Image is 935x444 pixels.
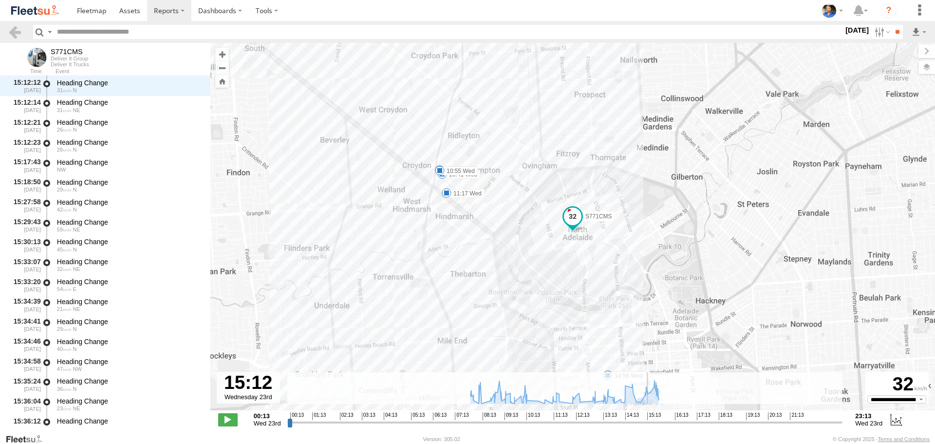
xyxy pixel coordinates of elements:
[768,412,782,420] span: 20:13
[440,167,478,175] label: 10:55 Wed
[697,412,711,420] span: 17:13
[73,366,82,372] span: Heading: 312
[57,227,72,232] span: 59
[73,405,80,411] span: Heading: 23
[57,286,72,292] span: 54
[878,436,930,442] a: Terms and Conditions
[73,87,77,93] span: Heading: 3
[855,412,882,420] strong: 23:13
[647,412,661,420] span: 15:13
[8,336,42,354] div: 15:34:46 [DATE]
[73,326,77,332] span: Heading: 13
[57,138,201,147] div: Heading Change
[8,176,42,194] div: 15:18:50 [DATE]
[57,337,201,346] div: Heading Change
[57,326,72,332] span: 29
[51,56,89,61] div: Deliver It Group
[608,371,646,380] label: 14:56 Wed
[215,75,229,88] button: Zoom Home
[215,48,229,61] button: Zoom in
[57,127,72,133] span: 26
[73,107,80,113] span: Heading: 54
[833,436,930,442] div: © Copyright 2025 -
[8,156,42,174] div: 15:17:43 [DATE]
[57,405,72,411] span: 23
[57,377,201,386] div: Heading Change
[57,187,72,193] span: 29
[57,107,72,113] span: 31
[73,266,80,272] span: Heading: 47
[73,386,77,392] span: Heading: 345
[57,306,72,312] span: 21
[73,425,77,431] span: Heading: 351
[8,216,42,234] div: 15:29:43 [DATE]
[554,412,567,420] span: 11:13
[881,3,897,19] i: ?
[73,187,77,193] span: Heading: 351
[340,412,354,420] span: 02:13
[362,412,375,420] span: 03:13
[51,61,89,67] div: Deliver It Trucks
[57,247,72,252] span: 45
[483,412,496,420] span: 08:13
[57,357,201,366] div: Heading Change
[746,412,760,420] span: 19:13
[57,237,201,246] div: Heading Change
[8,256,42,274] div: 15:33:07 [DATE]
[57,397,201,405] div: Heading Change
[57,386,72,392] span: 36
[73,207,77,212] span: Heading: 22
[218,413,238,426] label: Play/Stop
[576,412,590,420] span: 12:13
[56,69,210,74] div: Event
[73,227,80,232] span: Heading: 52
[855,420,882,427] span: Wed 23rd Jul 2025
[57,218,201,227] div: Heading Change
[73,306,80,312] span: Heading: 43
[57,297,201,306] div: Heading Change
[57,178,201,187] div: Heading Change
[57,277,201,286] div: Heading Change
[790,412,804,420] span: 21:13
[57,346,72,352] span: 40
[57,417,201,425] div: Heading Change
[8,356,42,374] div: 15:34:58 [DATE]
[8,296,42,314] div: 15:34:39 [DATE]
[8,196,42,214] div: 15:27:58 [DATE]
[8,25,22,39] a: Back to previous Page
[8,376,42,394] div: 15:35:24 [DATE]
[51,48,89,56] div: S771CMS - View Asset History
[447,189,485,198] label: 11:17 Wed
[57,98,201,107] div: Heading Change
[57,317,201,326] div: Heading Change
[57,198,201,207] div: Heading Change
[433,412,447,420] span: 06:13
[585,212,612,219] span: S771CMS
[526,412,540,420] span: 10:13
[8,136,42,154] div: 15:12:23 [DATE]
[73,286,76,292] span: Heading: 77
[8,77,42,95] div: 15:12:12 [DATE]
[57,147,72,153] span: 26
[57,167,66,173] span: Heading: 313
[10,4,60,17] img: fleetsu-logo-horizontal.svg
[871,25,892,39] label: Search Filter Options
[8,97,42,115] div: 15:12:14 [DATE]
[57,78,201,87] div: Heading Change
[57,266,72,272] span: 32
[603,412,617,420] span: 13:13
[442,170,480,179] label: 10:41 Wed
[57,366,72,372] span: 47
[505,412,518,420] span: 09:13
[411,412,425,420] span: 05:13
[8,69,42,74] div: Time
[254,412,281,420] strong: 00:13
[73,346,77,352] span: Heading: 342
[423,436,460,442] div: Version: 305.02
[290,412,304,420] span: 00:13
[215,61,229,75] button: Zoom out
[5,434,50,444] a: Visit our Website
[46,25,54,39] label: Search Query
[843,25,871,36] label: [DATE]
[455,412,468,420] span: 07:13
